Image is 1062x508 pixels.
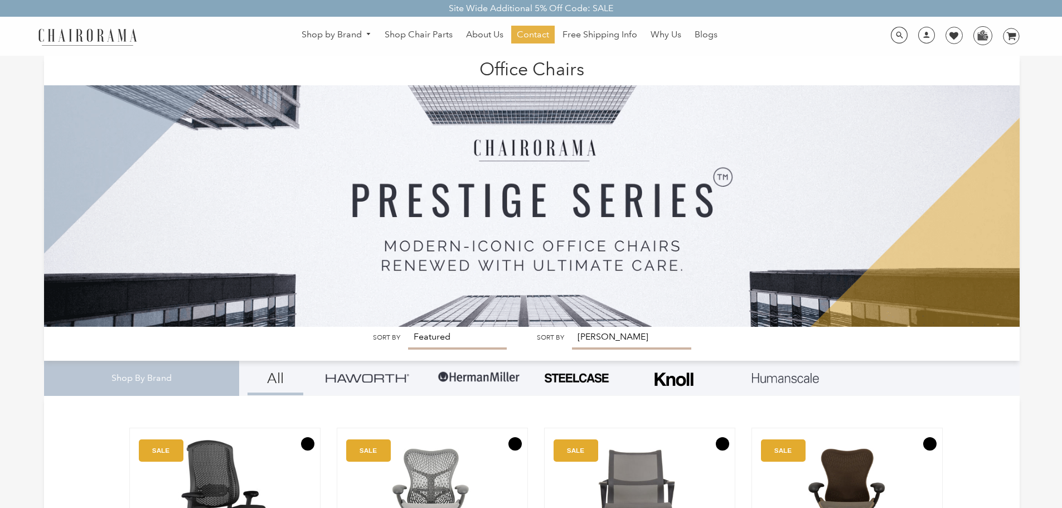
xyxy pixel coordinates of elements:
text: SALE [360,447,377,454]
img: Group_4be16a4b-c81a-4a6e-a540-764d0a8faf6e.png [326,374,409,382]
button: Add to Wishlist [301,437,314,451]
span: Shop Chair Parts [385,29,453,41]
nav: DesktopNavigation [191,26,828,46]
text: SALE [567,447,584,454]
span: Blogs [695,29,717,41]
img: Group-1.png [437,361,521,394]
a: Free Shipping Info [557,26,643,43]
text: SALE [774,447,792,454]
button: Add to Wishlist [923,437,937,451]
a: About Us [460,26,509,43]
span: Contact [517,29,549,41]
button: Add to Wishlist [508,437,522,451]
h1: Office Chairs [55,56,1008,80]
a: Contact [511,26,555,43]
span: Free Shipping Info [562,29,637,41]
img: PHOTO-2024-07-09-00-53-10-removebg-preview.png [543,372,610,384]
img: chairorama [32,27,143,46]
button: Add to Wishlist [716,437,729,451]
a: All [248,361,303,395]
a: Blogs [689,26,723,43]
label: Sort by [373,333,400,342]
a: Why Us [645,26,687,43]
a: Shop by Brand [296,26,377,43]
span: Why Us [651,29,681,41]
span: About Us [466,29,503,41]
a: Shop Chair Parts [379,26,458,43]
text: SALE [152,447,169,454]
label: Sort by [537,333,564,342]
img: Office Chairs [44,56,1020,327]
img: WhatsApp_Image_2024-07-12_at_16.23.01.webp [974,27,991,43]
div: Shop By Brand [44,361,239,396]
img: Frame_4.png [652,365,696,394]
img: Layer_1_1.png [752,373,819,383]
